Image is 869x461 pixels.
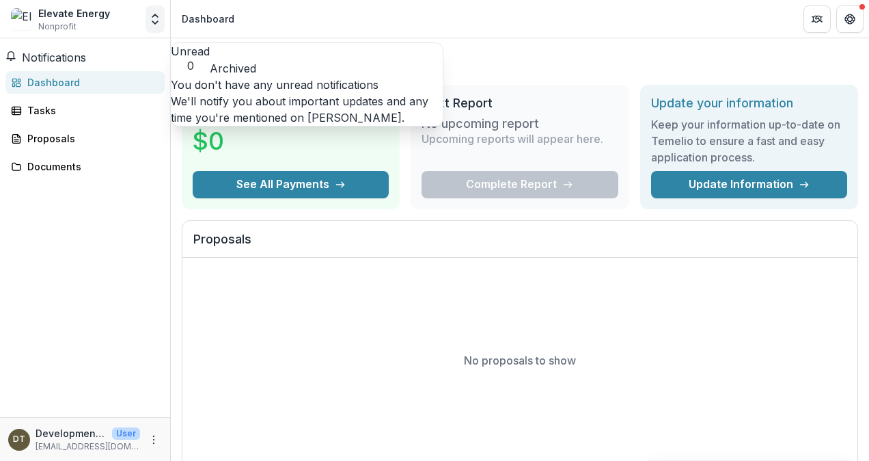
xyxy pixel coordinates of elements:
[464,352,576,369] p: No proposals to show
[422,116,539,131] h3: No upcoming report
[112,427,140,440] p: User
[13,435,25,444] div: Development Team
[5,127,165,150] a: Proposals
[182,49,858,74] h1: Dashboard
[193,232,846,258] h2: Proposals
[5,49,86,66] button: Notifications
[171,77,443,93] p: You don't have any unread notifications
[22,51,86,64] span: Notifications
[27,159,154,174] div: Documents
[422,131,603,147] p: Upcoming reports will appear here.
[651,171,847,198] a: Update Information
[171,93,443,126] p: We'll notify you about important updates and any time you're mentioned on [PERSON_NAME].
[651,116,847,166] h3: Keep your information up-to-date on Temelio to ensure a fast and easy application process.
[38,6,110,21] div: Elevate Energy
[146,432,162,448] button: More
[5,155,165,178] a: Documents
[193,122,224,159] h3: $0
[27,75,154,90] div: Dashboard
[38,21,77,33] span: Nonprofit
[651,96,847,111] h2: Update your information
[803,5,831,33] button: Partners
[36,426,107,440] p: Development Team
[171,60,210,73] span: 0
[5,99,165,122] a: Tasks
[193,171,389,198] button: See All Payments
[27,103,154,118] div: Tasks
[171,43,210,73] button: Unread
[27,131,154,146] div: Proposals
[422,96,618,111] h2: Next Report
[146,5,165,33] button: Open entity switcher
[5,71,165,94] a: Dashboard
[182,12,234,26] div: Dashboard
[11,8,33,30] img: Elevate Energy
[210,60,256,77] button: Archived
[836,5,864,33] button: Get Help
[36,440,140,453] p: [EMAIL_ADDRESS][DOMAIN_NAME]
[176,9,240,29] nav: breadcrumb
